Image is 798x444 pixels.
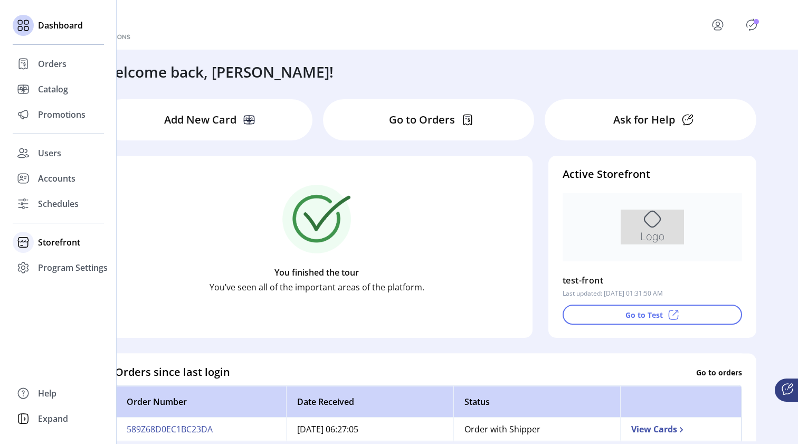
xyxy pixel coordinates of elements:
td: [DATE] 06:27:05 [286,418,453,441]
td: Order with Shipper [453,418,621,441]
td: View Cards [620,418,742,441]
span: Expand [38,412,68,425]
th: Date Received [286,386,453,418]
span: Promotions [38,108,85,121]
button: Publisher Panel [743,16,760,33]
span: Schedules [38,197,79,210]
th: Order Number [116,386,286,418]
th: Status [453,386,621,418]
span: Accounts [38,172,75,185]
button: Go to Test [563,305,742,325]
p: Go to orders [696,366,742,377]
h3: Welcome back, [PERSON_NAME]! [101,61,334,83]
h4: Active Storefront [563,166,742,182]
span: Program Settings [38,261,108,274]
p: test-front [563,272,603,289]
span: Users [38,147,61,159]
p: Last updated: [DATE] 01:31:50 AM [563,289,663,298]
span: Help [38,387,56,400]
p: You finished the tour [274,266,359,279]
span: Dashboard [38,19,83,32]
p: Ask for Help [613,112,675,128]
button: menu [697,12,743,37]
p: You’ve seen all of the important areas of the platform. [210,281,424,294]
span: Orders [38,58,66,70]
td: 589Z68D0EC1BC23DA [116,418,286,441]
span: Catalog [38,83,68,96]
h4: Orders since last login [115,364,230,380]
p: Go to Orders [389,112,455,128]
span: Storefront [38,236,80,249]
p: Add New Card [164,112,236,128]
